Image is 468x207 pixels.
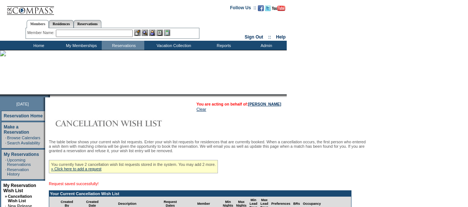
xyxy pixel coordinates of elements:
[196,107,206,111] a: Clear
[202,41,244,50] td: Reports
[142,30,148,36] img: View
[49,181,98,186] span: Request saved successfully!
[248,102,281,106] a: [PERSON_NAME]
[5,141,6,145] td: ·
[50,94,51,97] img: blank.gif
[258,5,264,11] img: Become our fan on Facebook
[134,30,141,36] img: b_edit.gif
[8,194,32,203] a: Cancellation Wish List
[164,30,170,36] img: b_calculator.gif
[5,158,6,167] td: ·
[272,7,285,12] a: Subscribe to our YouTube Channel
[4,152,39,157] a: My Reservations
[245,34,263,40] a: Sign Out
[3,183,36,193] a: My Reservation Wish List
[49,160,218,173] div: You currently have 2 cancellation wish list requests stored in the system. You may add 2 more.
[4,113,43,118] a: Reservation Home
[244,41,287,50] td: Admin
[156,30,163,36] img: Reservations
[276,34,286,40] a: Help
[5,194,7,198] b: »
[272,6,285,11] img: Subscribe to our YouTube Channel
[49,191,351,197] td: Your Current Cancellation Wish List
[258,7,264,12] a: Become our fan on Facebook
[4,124,29,135] a: Make a Reservation
[7,136,40,140] a: Browse Calendars
[230,4,256,13] td: Follow Us ::
[5,136,6,140] td: ·
[144,41,202,50] td: Vacation Collection
[59,41,102,50] td: My Memberships
[49,20,74,28] a: Residences
[49,116,197,131] img: Cancellation Wish List
[265,7,271,12] a: Follow us on Twitter
[74,20,101,28] a: Reservations
[16,102,29,106] span: [DATE]
[7,141,40,145] a: Search Availability
[27,30,56,36] div: Member Name:
[27,20,49,28] a: Members
[5,167,6,176] td: ·
[102,41,144,50] td: Reservations
[7,167,29,176] a: Reservation History
[196,102,281,106] span: You are acting on behalf of:
[265,5,271,11] img: Follow us on Twitter
[268,34,271,40] span: ::
[51,167,101,171] a: » Click here to add a request
[149,30,155,36] img: Impersonate
[7,158,31,167] a: Upcoming Reservations
[17,41,59,50] td: Home
[47,94,50,97] img: promoShadowLeftCorner.gif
